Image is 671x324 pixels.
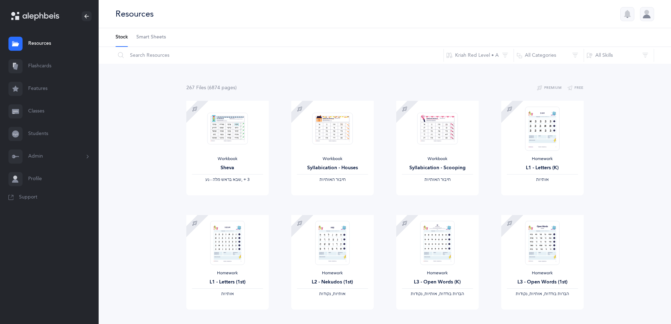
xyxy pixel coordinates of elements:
span: ‫שבא בראש מלה - נע‬ [205,177,241,182]
span: Support [19,194,37,201]
img: Homework_L1_Letters_R_EN_thumbnail_1731214661.png [525,106,559,151]
input: Search Resources [115,47,444,64]
img: Homework_L3_OpenWords_R_EN_thumbnail_1731229486.png [420,221,454,265]
span: s [204,85,206,91]
span: ‫אותיות, נקודות‬ [319,291,346,296]
div: Sheva [192,164,263,172]
div: Homework [192,270,263,276]
button: Free [567,84,584,92]
div: Homework [507,270,578,276]
div: Homework [402,270,473,276]
button: All Categories [514,47,584,64]
div: ‪, + 3‬ [192,177,263,183]
div: L1 - Letters (K) [507,164,578,172]
div: L3 - Open Words (K) [402,279,473,286]
img: Syllabication-Workbook-Level-1-EN_Red_Houses_thumbnail_1741114032.png [312,112,353,145]
span: 267 File [186,85,206,91]
button: All Skills [584,47,654,64]
span: Smart Sheets [136,34,166,41]
div: Syllabication - Houses [297,164,368,172]
span: ‫הברות בודדות, אותיות, נקודות‬ [516,291,569,296]
span: (6874 page ) [207,85,237,91]
span: ‫הברות בודדות, אותיות, נקודות‬ [411,291,464,296]
div: Homework [507,156,578,162]
div: Workbook [192,156,263,162]
button: Premium [537,84,561,92]
img: Syllabication-Workbook-Level-1-EN_Red_Scooping_thumbnail_1741114434.png [417,112,458,145]
div: L1 - Letters (1st) [192,279,263,286]
div: L2 - Nekudos (1st) [297,279,368,286]
span: ‫חיבור האותיות‬ [424,177,451,182]
span: ‫אותיות‬ [221,291,234,296]
img: Homework_L3_OpenWords_O_Red_EN_thumbnail_1731217670.png [525,221,559,265]
span: ‫אותיות‬ [536,177,549,182]
img: Homework_L2_Nekudos_R_EN_1_thumbnail_1731617499.png [315,221,349,265]
div: Resources [116,8,154,20]
div: Syllabication - Scooping [402,164,473,172]
div: Homework [297,270,368,276]
div: Workbook [297,156,368,162]
div: Workbook [402,156,473,162]
button: Kriah Red Level • A [443,47,514,64]
img: Homework_L1_Letters_O_Red_EN_thumbnail_1731215195.png [210,221,244,265]
div: L3 - Open Words (1st) [507,279,578,286]
span: s [233,85,235,91]
span: ‫חיבור האותיות‬ [319,177,346,182]
img: Sheva-Workbook-Red_EN_thumbnail_1754012358.png [207,112,248,145]
iframe: Drift Widget Chat Controller [636,289,663,316]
